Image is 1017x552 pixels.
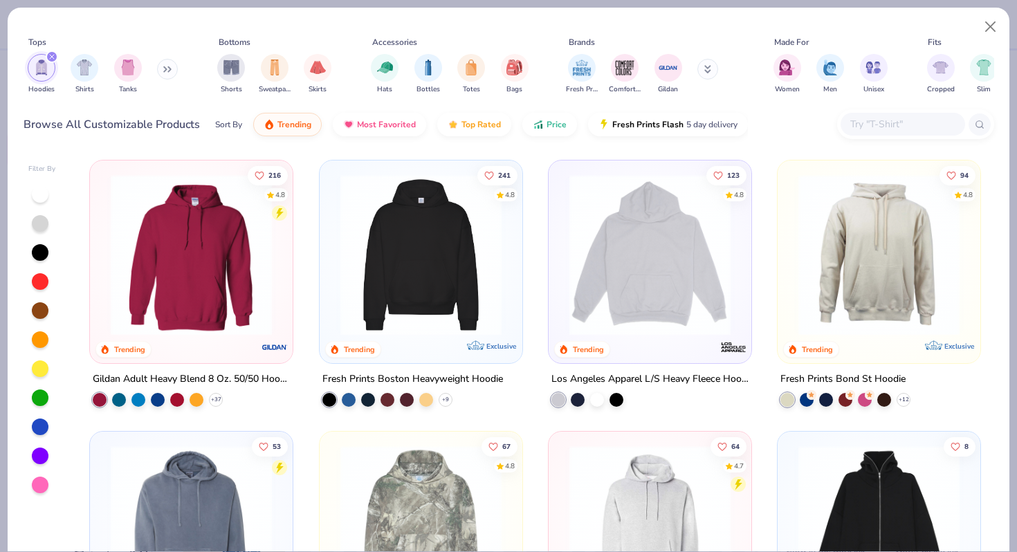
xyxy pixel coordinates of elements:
input: Try "T-Shirt" [849,116,955,132]
span: Women [775,84,800,95]
span: Skirts [309,84,327,95]
img: 91acfc32-fd48-4d6b-bdad-a4c1a30ac3fc [333,174,508,335]
span: Gildan [658,84,678,95]
span: 8 [964,443,969,450]
img: Bottles Image [421,59,436,75]
img: Totes Image [464,59,479,75]
span: Fresh Prints Flash [612,119,684,130]
span: Trending [277,119,311,130]
span: Unisex [863,84,884,95]
div: filter for Skirts [304,54,331,95]
img: TopRated.gif [448,119,459,130]
div: Fresh Prints Boston Heavyweight Hoodie [322,371,503,388]
div: filter for Men [816,54,844,95]
span: Shirts [75,84,94,95]
img: Men Image [823,59,838,75]
button: Trending [253,113,322,136]
button: filter button [304,54,331,95]
div: filter for Slim [970,54,998,95]
img: Gildan logo [262,333,289,361]
div: Brands [569,36,595,48]
div: filter for Shirts [71,54,98,95]
div: filter for Bottles [414,54,442,95]
span: 53 [273,443,281,450]
span: Exclusive [944,342,974,351]
button: Like [711,437,746,457]
button: filter button [927,54,955,95]
img: 7a261990-f1c3-47fe-abf2-b94cf530bb8d [737,174,913,335]
img: Slim Image [976,59,991,75]
span: + 9 [442,396,449,404]
div: filter for Bags [501,54,529,95]
img: Shorts Image [223,59,239,75]
img: Comfort Colors Image [614,57,635,78]
button: filter button [414,54,442,95]
img: 01756b78-01f6-4cc6-8d8a-3c30c1a0c8ac [104,174,279,335]
button: Like [477,165,517,185]
button: Most Favorited [333,113,426,136]
div: filter for Women [773,54,801,95]
div: Made For [774,36,809,48]
button: Like [248,165,288,185]
div: Gildan Adult Heavy Blend 8 Oz. 50/50 Hooded Sweatshirt [93,371,290,388]
button: filter button [71,54,98,95]
div: filter for Gildan [654,54,682,95]
img: d4a37e75-5f2b-4aef-9a6e-23330c63bbc0 [508,174,684,335]
button: Like [252,437,288,457]
button: Like [940,165,975,185]
span: 216 [268,172,281,178]
img: Tanks Image [120,59,136,75]
div: Browse All Customizable Products [24,116,200,133]
button: filter button [773,54,801,95]
div: 4.7 [734,461,744,472]
span: 5 day delivery [686,117,737,133]
img: Los Angeles Apparel logo [720,333,747,361]
button: filter button [217,54,245,95]
span: 241 [497,172,510,178]
img: Hats Image [377,59,393,75]
button: filter button [114,54,142,95]
span: 64 [731,443,740,450]
div: filter for Hoodies [28,54,55,95]
div: Sort By [215,118,242,131]
span: 94 [960,172,969,178]
button: Like [944,437,975,457]
button: Fresh Prints Flash5 day delivery [588,113,748,136]
img: Unisex Image [865,59,881,75]
img: most_fav.gif [343,119,354,130]
div: filter for Sweatpants [259,54,291,95]
button: filter button [371,54,398,95]
img: Fresh Prints Image [571,57,592,78]
img: Women Image [779,59,795,75]
img: trending.gif [264,119,275,130]
div: filter for Cropped [927,54,955,95]
button: filter button [501,54,529,95]
button: filter button [259,54,291,95]
span: Men [823,84,837,95]
button: filter button [28,54,55,95]
button: filter button [970,54,998,95]
div: 4.8 [275,190,285,200]
span: Cropped [927,84,955,95]
span: Sweatpants [259,84,291,95]
img: Shirts Image [77,59,93,75]
div: filter for Unisex [860,54,888,95]
div: 4.8 [734,190,744,200]
div: Fresh Prints Bond St Hoodie [780,371,906,388]
button: Like [706,165,746,185]
span: Hoodies [28,84,55,95]
span: Hats [377,84,392,95]
div: Accessories [372,36,417,48]
span: Bags [506,84,522,95]
div: filter for Comfort Colors [609,54,641,95]
div: Filter By [28,164,56,174]
img: Hoodies Image [34,59,49,75]
span: Top Rated [461,119,501,130]
img: Cropped Image [933,59,949,75]
div: filter for Hats [371,54,398,95]
span: Exclusive [486,342,516,351]
span: Slim [977,84,991,95]
button: Top Rated [437,113,511,136]
div: Bottoms [219,36,250,48]
img: 6531d6c5-84f2-4e2d-81e4-76e2114e47c4 [562,174,737,335]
